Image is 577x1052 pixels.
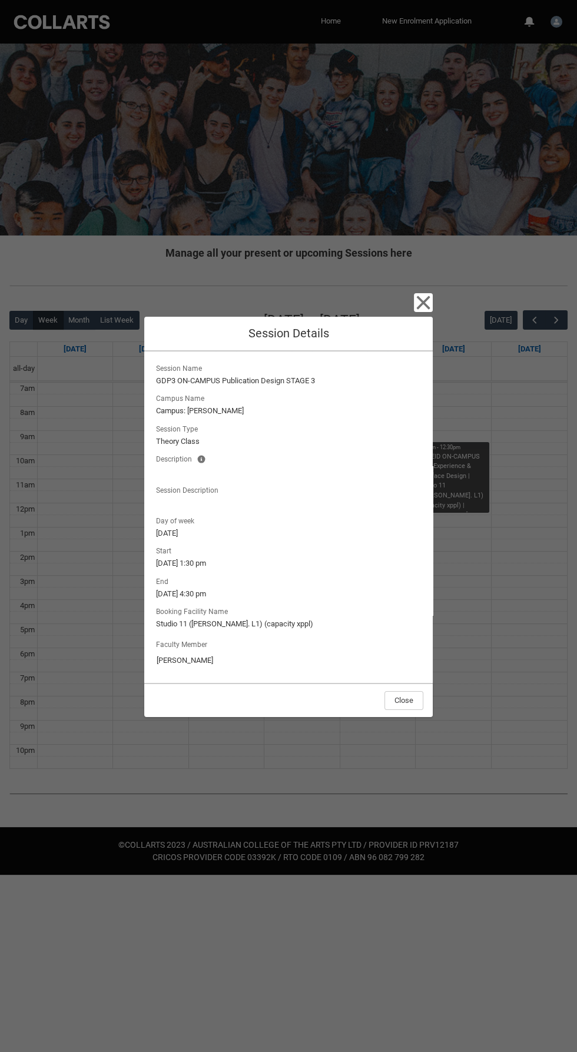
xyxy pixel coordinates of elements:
lightning-formatted-text: Theory Class [156,436,421,447]
lightning-formatted-text: [DATE] 1:30 pm [156,557,421,569]
span: Session Type [156,422,203,434]
button: Close [414,293,433,312]
label: Faculty Member [156,637,212,650]
span: End [156,574,173,587]
span: Session Name [156,361,207,374]
lightning-formatted-text: Campus: [PERSON_NAME] [156,405,421,417]
span: Campus Name [156,391,209,404]
lightning-formatted-text: Studio 11 ([PERSON_NAME]. L1) (capacity xppl) [156,618,421,630]
span: Session Description [156,483,223,496]
span: Description [156,452,197,464]
lightning-formatted-text: [DATE] [156,527,421,539]
span: Day of week [156,513,199,526]
span: Start [156,543,176,556]
span: Session Details [248,326,329,340]
lightning-formatted-text: [DATE] 4:30 pm [156,588,421,600]
span: Booking Facility Name [156,604,233,617]
lightning-formatted-text: GDP3 ON-CAMPUS Publication Design STAGE 3 [156,375,421,387]
button: Close [384,691,423,710]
